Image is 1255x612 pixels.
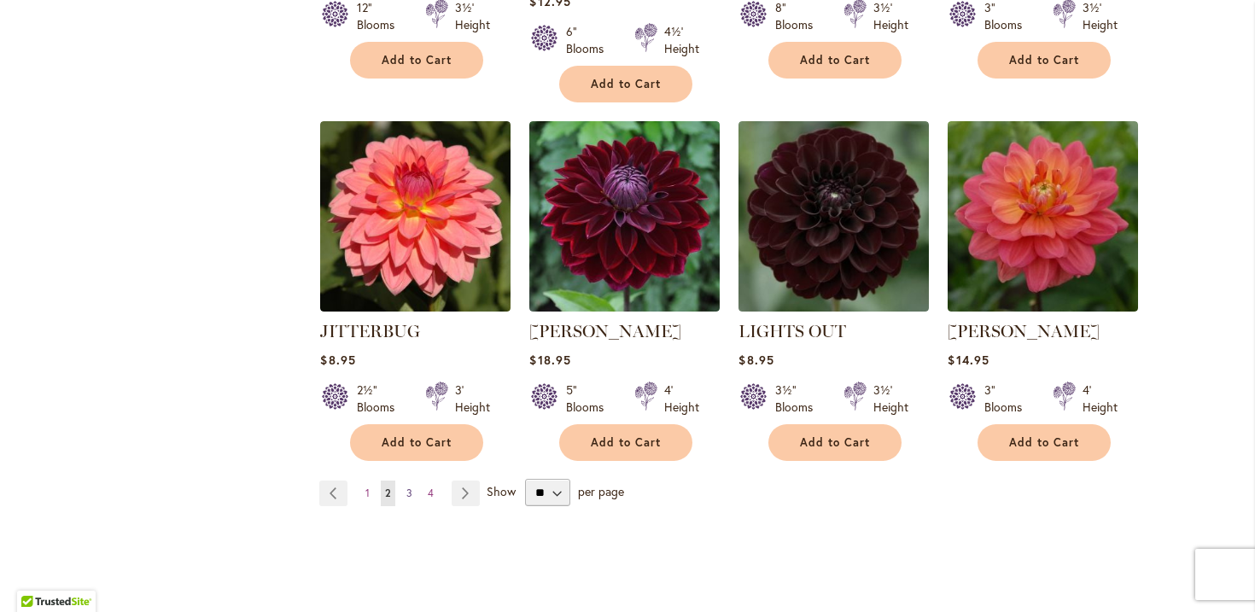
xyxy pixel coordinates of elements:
div: 2½" Blooms [357,382,405,416]
span: $18.95 [529,352,570,368]
div: 4½' Height [664,23,699,57]
span: $8.95 [738,352,773,368]
span: 2 [385,487,391,499]
span: Add to Cart [591,77,661,91]
div: 3½" Blooms [775,382,823,416]
a: [PERSON_NAME] [529,321,681,341]
button: Add to Cart [350,42,483,79]
div: 3" Blooms [984,382,1032,416]
a: 4 [423,481,438,506]
div: 3½' Height [873,382,908,416]
div: 4' Height [664,382,699,416]
img: JITTERBUG [320,121,511,312]
div: 6" Blooms [566,23,614,57]
button: Add to Cart [978,42,1111,79]
iframe: Launch Accessibility Center [13,551,61,599]
span: Add to Cart [800,53,870,67]
span: Add to Cart [382,435,452,450]
button: Add to Cart [350,424,483,461]
span: 1 [365,487,370,499]
a: LORA ASHLEY [948,299,1138,315]
a: LIGHTS OUT [738,321,846,341]
div: 4' Height [1083,382,1118,416]
a: LIGHTS OUT [738,299,929,315]
span: Show [487,483,516,499]
span: 4 [428,487,434,499]
img: Kaisha Lea [529,121,720,312]
button: Add to Cart [768,424,902,461]
span: 3 [406,487,412,499]
div: 5" Blooms [566,382,614,416]
img: LORA ASHLEY [948,121,1138,312]
a: JITTERBUG [320,321,420,341]
span: $14.95 [948,352,989,368]
img: LIGHTS OUT [738,121,929,312]
span: Add to Cart [800,435,870,450]
a: Kaisha Lea [529,299,720,315]
a: 1 [361,481,374,506]
button: Add to Cart [559,424,692,461]
span: Add to Cart [591,435,661,450]
button: Add to Cart [768,42,902,79]
a: 3 [402,481,417,506]
a: [PERSON_NAME] [948,321,1100,341]
span: per page [578,483,624,499]
span: Add to Cart [1009,53,1079,67]
span: Add to Cart [1009,435,1079,450]
div: 3' Height [455,382,490,416]
span: $8.95 [320,352,355,368]
span: Add to Cart [382,53,452,67]
a: JITTERBUG [320,299,511,315]
button: Add to Cart [559,66,692,102]
button: Add to Cart [978,424,1111,461]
